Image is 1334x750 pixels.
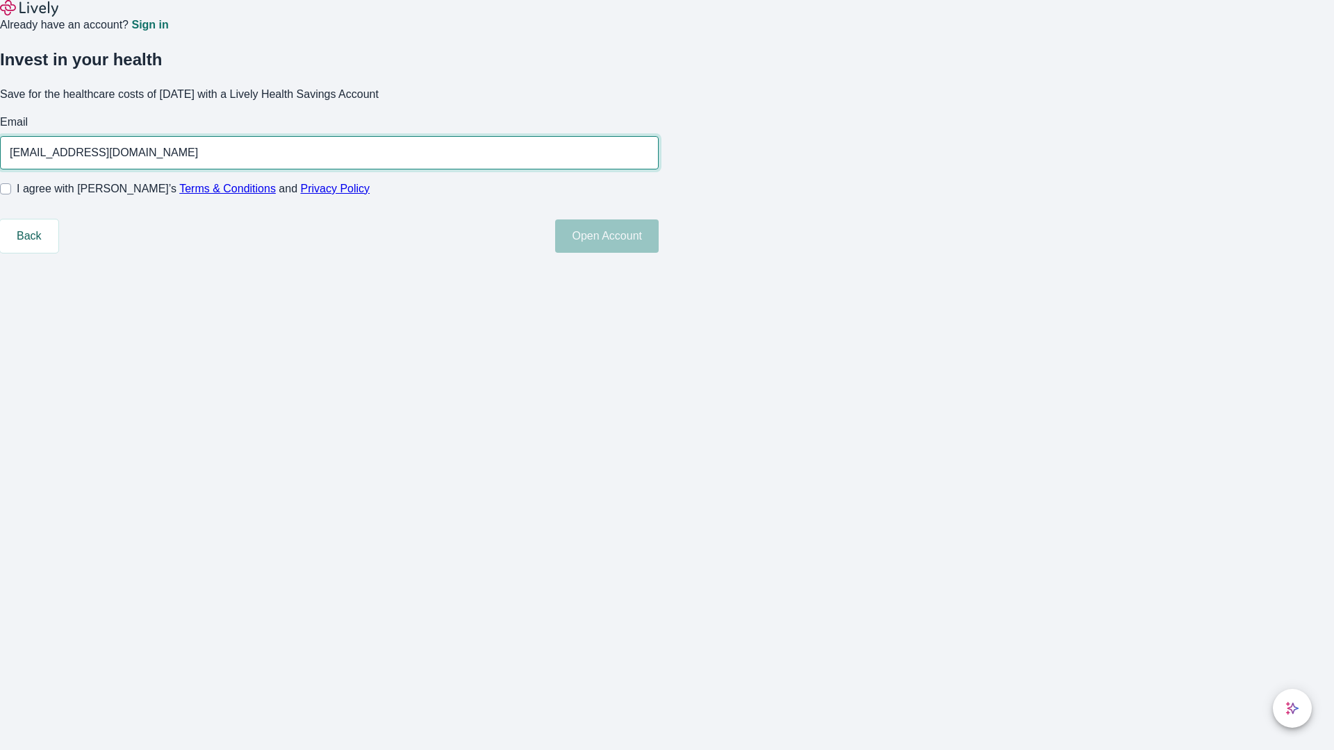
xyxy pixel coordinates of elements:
[179,183,276,194] a: Terms & Conditions
[17,181,370,197] span: I agree with [PERSON_NAME]’s and
[1285,701,1299,715] svg: Lively AI Assistant
[1273,689,1312,728] button: chat
[301,183,370,194] a: Privacy Policy
[131,19,168,31] a: Sign in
